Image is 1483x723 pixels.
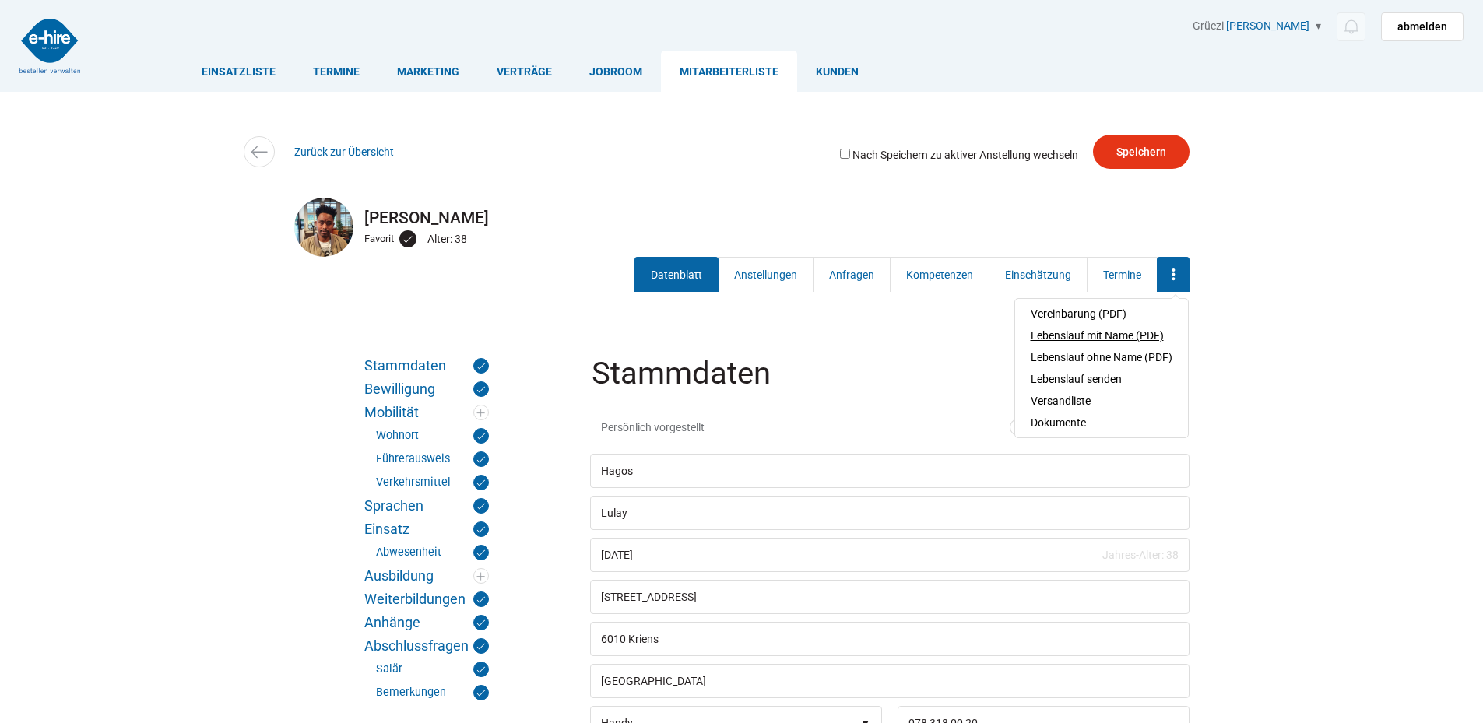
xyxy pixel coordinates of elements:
a: Anhänge [364,615,489,630]
input: Speichern [1093,135,1190,169]
a: Anstellungen [718,257,814,292]
a: Lebenslauf senden [1031,368,1172,390]
a: Bemerkungen [376,685,489,700]
span: Persönlich vorgestellt [601,419,792,435]
a: Einsatzliste [183,51,294,92]
input: Geburtsdatum [590,538,1190,572]
a: Weiterbildungen [364,591,489,607]
a: [PERSON_NAME] [1226,19,1309,32]
img: Z [294,198,353,257]
a: Mobilität [364,405,489,420]
a: Datenblatt [634,257,719,292]
a: Kunden [797,51,877,92]
a: Führerausweis [376,451,489,467]
a: Wohnort [376,428,489,444]
a: Termine [294,51,378,92]
legend: Stammdaten [590,358,1193,409]
a: Versandliste [1031,390,1172,412]
a: Mitarbeiterliste [661,51,797,92]
a: Sprachen [364,498,489,514]
a: Lebenslauf mit Name (PDF) [1031,325,1172,346]
img: icon-notification.svg [1341,17,1361,37]
a: Anfragen [813,257,891,292]
a: Abwesenheit [376,545,489,560]
a: Einschätzung [989,257,1088,292]
a: Verkehrsmittel [376,475,489,490]
a: Dokumente [1031,412,1172,433]
a: Salär [376,662,489,677]
h2: [PERSON_NAME] [294,209,1190,227]
a: abmelden [1381,12,1464,41]
input: PLZ/Ort [590,622,1190,656]
input: Strasse / CO. Adresse [590,580,1190,614]
label: Nein [1010,419,1054,435]
input: Land [590,664,1190,698]
a: Jobroom [571,51,661,92]
div: Alter: 38 [427,229,471,249]
a: Einsatz [364,521,489,537]
a: Zurück zur Übersicht [294,146,394,158]
a: Lebenslauf ohne Name (PDF) [1031,346,1172,368]
a: Ausbildung [364,568,489,584]
input: Nachname [590,496,1190,530]
label: Nach Speichern zu aktiver Anstellung wechseln [837,146,1078,161]
a: Marketing [378,51,478,92]
a: Abschlussfragen [364,638,489,654]
a: Termine [1087,257,1158,292]
img: icon-arrow-left.svg [248,141,270,163]
img: logo2.png [19,19,80,73]
input: Nach Speichern zu aktiver Anstellung wechseln [840,149,850,159]
input: Vorname [590,454,1190,488]
a: Stammdaten [364,358,489,374]
a: Vereinbarung (PDF) [1031,303,1172,325]
a: Verträge [478,51,571,92]
a: Kompetenzen [890,257,989,292]
div: Grüezi [1193,19,1464,41]
a: Bewilligung [364,381,489,397]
